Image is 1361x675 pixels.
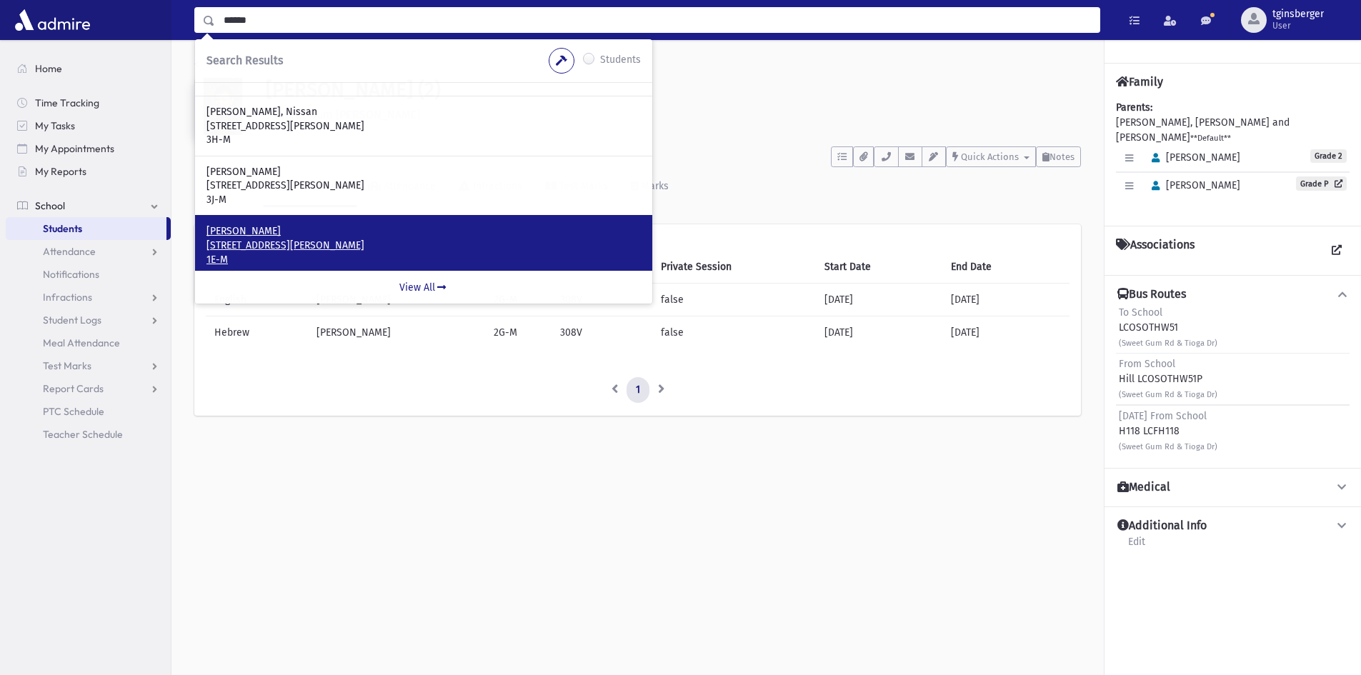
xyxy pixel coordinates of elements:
[6,91,171,114] a: Time Tracking
[206,193,641,207] p: 3J-M
[1119,339,1217,348] small: (Sweet Gum Rd & Tioga Dr)
[1117,480,1170,495] h4: Medical
[206,133,641,147] p: 3H-M
[942,316,1070,349] td: [DATE]
[1116,238,1195,264] h4: Associations
[43,245,96,258] span: Attendance
[652,251,817,284] th: Private Session
[206,224,641,266] a: [PERSON_NAME] [STREET_ADDRESS][PERSON_NAME] 1E-M
[1296,176,1347,191] a: Grade P
[43,291,92,304] span: Infractions
[600,52,641,69] label: Students
[1310,149,1347,163] span: Grade 2
[1119,442,1217,451] small: (Sweet Gum Rd & Tioga Dr)
[1324,238,1350,264] a: View all Associations
[1117,287,1186,302] h4: Bus Routes
[485,316,552,349] td: 2G-M
[266,108,1081,121] h6: 9 Sweet-Gum [PERSON_NAME]
[816,316,942,349] td: [DATE]
[1119,305,1217,350] div: LCOSOTHW51
[206,54,283,67] span: Search Results
[35,165,86,178] span: My Reports
[1119,410,1207,422] span: [DATE] From School
[43,428,123,441] span: Teacher Schedule
[43,222,82,235] span: Students
[35,96,99,109] span: Time Tracking
[206,105,641,119] p: [PERSON_NAME], Nissan
[6,137,171,160] a: My Appointments
[1116,100,1350,214] div: [PERSON_NAME], [PERSON_NAME] and [PERSON_NAME]
[195,271,652,304] a: View All
[1119,356,1217,401] div: Hill LCOSOTHW51P
[1272,20,1324,31] span: User
[206,253,641,267] p: 1E-M
[194,59,246,71] a: Students
[942,251,1070,284] th: End Date
[308,316,486,349] td: [PERSON_NAME]
[206,105,641,147] a: [PERSON_NAME], Nissan [STREET_ADDRESS][PERSON_NAME] 3H-M
[627,377,649,403] a: 1
[1119,390,1217,399] small: (Sweet Gum Rd & Tioga Dr)
[816,251,942,284] th: Start Date
[215,7,1100,33] input: Search
[1127,534,1146,559] a: Edit
[6,217,166,240] a: Students
[43,268,99,281] span: Notifications
[1119,306,1162,319] span: To School
[1116,101,1152,114] b: Parents:
[43,382,104,395] span: Report Cards
[552,316,652,349] td: 308V
[6,114,171,137] a: My Tasks
[35,119,75,132] span: My Tasks
[942,284,1070,316] td: [DATE]
[6,160,171,183] a: My Reports
[6,309,171,331] a: Student Logs
[206,165,641,179] p: [PERSON_NAME]
[194,57,246,78] nav: breadcrumb
[652,284,817,316] td: false
[206,316,308,349] td: Hebrew
[961,151,1019,162] span: Quick Actions
[1272,9,1324,20] span: tginsberger
[35,142,114,155] span: My Appointments
[6,263,171,286] a: Notifications
[6,57,171,80] a: Home
[266,78,1081,102] h1: [PERSON_NAME] (2)
[6,377,171,400] a: Report Cards
[6,240,171,263] a: Attendance
[35,199,65,212] span: School
[6,194,171,217] a: School
[1116,75,1163,89] h4: Family
[6,286,171,309] a: Infractions
[1116,519,1350,534] button: Additional Info
[1119,358,1175,370] span: From School
[639,180,669,192] div: Marks
[652,316,817,349] td: false
[1116,480,1350,495] button: Medical
[206,179,641,193] p: [STREET_ADDRESS][PERSON_NAME]
[1119,409,1217,454] div: H118 LCFH118
[43,405,104,418] span: PTC Schedule
[206,119,641,134] p: [STREET_ADDRESS][PERSON_NAME]
[1036,146,1081,167] button: Notes
[43,359,91,372] span: Test Marks
[816,284,942,316] td: [DATE]
[43,314,101,326] span: Student Logs
[43,336,120,349] span: Meal Attendance
[6,331,171,354] a: Meal Attendance
[6,400,171,423] a: PTC Schedule
[11,6,94,34] img: AdmirePro
[6,354,171,377] a: Test Marks
[1145,151,1240,164] span: [PERSON_NAME]
[1117,519,1207,534] h4: Additional Info
[194,167,264,207] a: Activity
[206,165,641,207] a: [PERSON_NAME] [STREET_ADDRESS][PERSON_NAME] 3J-M
[1116,287,1350,302] button: Bus Routes
[6,423,171,446] a: Teacher Schedule
[946,146,1036,167] button: Quick Actions
[1050,151,1075,162] span: Notes
[206,239,641,253] p: [STREET_ADDRESS][PERSON_NAME]
[1145,179,1240,191] span: [PERSON_NAME]
[35,62,62,75] span: Home
[206,224,641,239] p: [PERSON_NAME]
